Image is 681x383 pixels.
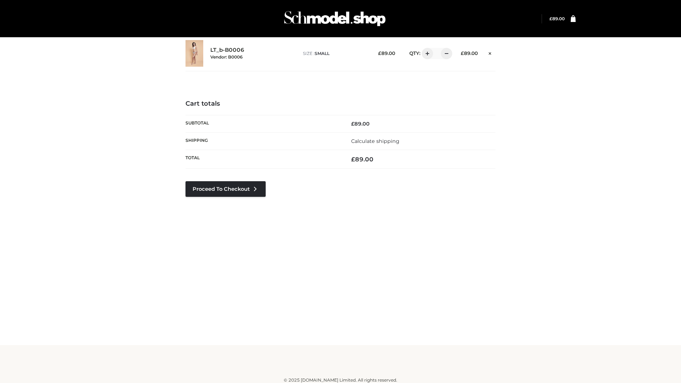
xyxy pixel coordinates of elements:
p: size : [303,50,367,57]
bdi: 89.00 [461,50,478,56]
bdi: 89.00 [549,16,565,21]
a: Calculate shipping [351,138,399,144]
bdi: 89.00 [351,121,370,127]
bdi: 89.00 [351,156,373,163]
bdi: 89.00 [378,50,395,56]
th: Subtotal [186,115,340,132]
small: Vendor: B0006 [210,54,243,60]
a: Remove this item [485,48,495,57]
span: £ [378,50,381,56]
a: £89.00 [549,16,565,21]
span: £ [351,121,354,127]
h4: Cart totals [186,100,495,108]
a: Proceed to Checkout [186,181,266,197]
th: Total [186,150,340,169]
span: £ [351,156,355,163]
img: LT_b-B0006 - SMALL [186,40,203,67]
img: Schmodel Admin 964 [282,5,388,33]
span: SMALL [315,51,330,56]
a: LT_b-B0006 [210,47,244,54]
span: £ [549,16,552,21]
div: QTY: [402,48,450,59]
span: £ [461,50,464,56]
th: Shipping [186,132,340,150]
